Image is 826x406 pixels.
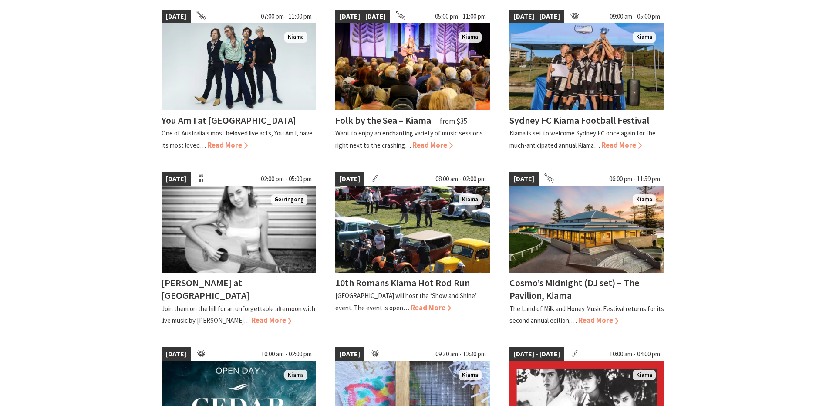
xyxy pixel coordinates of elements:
span: Kiama [633,194,656,205]
span: 07:00 pm - 11:00 pm [256,10,316,24]
a: [DATE] - [DATE] 09:00 am - 05:00 pm sfc-kiama-football-festival-2 Kiama Sydney FC Kiama Football ... [509,10,664,151]
a: [DATE] 07:00 pm - 11:00 pm You Am I Kiama You Am I at [GEOGRAPHIC_DATA] One of Australia’s most b... [162,10,317,151]
span: [DATE] [162,172,191,186]
span: Kiama [459,194,482,205]
a: [DATE] 02:00 pm - 05:00 pm Tayah Larsen Gerringong [PERSON_NAME] at [GEOGRAPHIC_DATA] Join them o... [162,172,317,326]
img: Hot Rod Run Kiama [335,186,490,273]
span: ⁠— from $35 [432,116,467,126]
img: sfc-kiama-football-festival-2 [509,23,664,110]
span: [DATE] [162,10,191,24]
span: Kiama [284,370,307,381]
span: 06:00 pm - 11:59 pm [605,172,664,186]
span: Kiama [459,370,482,381]
span: [DATE] [335,347,364,361]
h4: Sydney FC Kiama Football Festival [509,114,649,126]
a: [DATE] - [DATE] 05:00 pm - 11:00 pm Folk by the Sea - Showground Pavilion Kiama Folk by the Sea –... [335,10,490,151]
h4: Cosmo’s Midnight (DJ set) – The Pavilion, Kiama [509,277,639,301]
span: [DATE] - [DATE] [509,10,564,24]
a: [DATE] 08:00 am - 02:00 pm Hot Rod Run Kiama Kiama 10th Romans Kiama Hot Rod Run [GEOGRAPHIC_DATA... [335,172,490,326]
h4: 10th Romans Kiama Hot Rod Run [335,277,470,289]
span: [DATE] - [DATE] [335,10,390,24]
h4: Folk by the Sea – Kiama [335,114,431,126]
img: Tayah Larsen [162,186,317,273]
span: Read More [601,140,642,150]
span: Read More [578,315,619,325]
span: Kiama [633,32,656,43]
span: [DATE] [335,172,364,186]
span: [DATE] - [DATE] [509,347,564,361]
span: Gerringong [271,194,307,205]
span: 09:30 am - 12:30 pm [431,347,490,361]
img: Folk by the Sea - Showground Pavilion [335,23,490,110]
h4: [PERSON_NAME] at [GEOGRAPHIC_DATA] [162,277,249,301]
img: Land of Milk an Honey Festival [509,186,664,273]
span: Read More [412,140,453,150]
span: Kiama [459,32,482,43]
span: 10:00 am - 04:00 pm [605,347,664,361]
p: One of Australia’s most beloved live acts, You Am I, have its most loved… [162,129,313,149]
span: 10:00 am - 02:00 pm [257,347,316,361]
p: Want to enjoy an enchanting variety of music sessions right next to the crashing… [335,129,483,149]
p: Join them on the hill for an unforgettable afternoon with live music by [PERSON_NAME]… [162,304,315,325]
p: The Land of Milk and Honey Music Festival returns for its second annual edition,… [509,304,664,325]
span: 02:00 pm - 05:00 pm [256,172,316,186]
p: Kiama is set to welcome Sydney FC once again for the much-anticipated annual Kiama… [509,129,656,149]
span: Kiama [633,370,656,381]
span: [DATE] [509,172,539,186]
p: [GEOGRAPHIC_DATA] will host the ‘Show and Shine’ event. The event is open… [335,291,477,311]
span: Read More [251,315,292,325]
span: [DATE] [162,347,191,361]
img: You Am I [162,23,317,110]
a: [DATE] 06:00 pm - 11:59 pm Land of Milk an Honey Festival Kiama Cosmo’s Midnight (DJ set) – The P... [509,172,664,326]
span: Kiama [284,32,307,43]
span: 09:00 am - 05:00 pm [605,10,664,24]
span: Read More [411,303,451,312]
h4: You Am I at [GEOGRAPHIC_DATA] [162,114,296,126]
span: 05:00 pm - 11:00 pm [431,10,490,24]
span: Read More [207,140,248,150]
span: 08:00 am - 02:00 pm [431,172,490,186]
